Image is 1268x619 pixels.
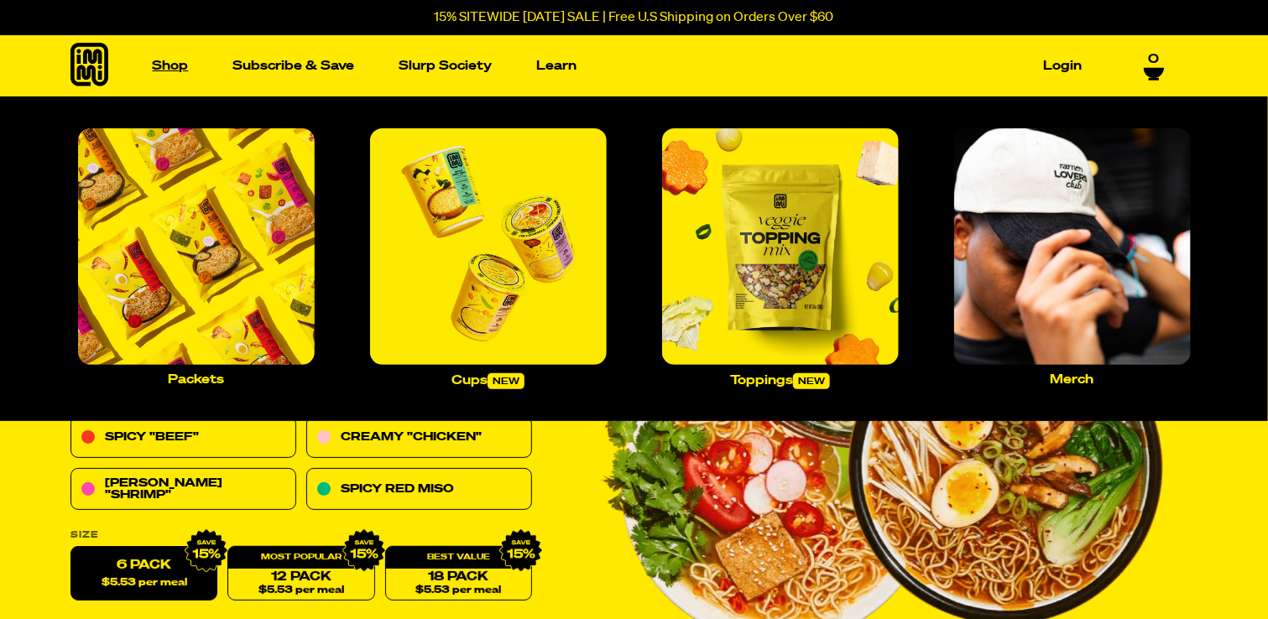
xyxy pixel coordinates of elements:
span: new [793,373,830,389]
a: Login [1037,53,1089,79]
img: IMG_9632.png [185,529,228,573]
a: Merch [947,122,1198,393]
img: Cups_large.jpg [370,128,607,365]
a: [PERSON_NAME] "Shrimp" [70,469,296,511]
a: Learn [530,53,584,79]
a: Shop [146,53,196,79]
p: Cups [451,373,524,389]
span: new [488,373,524,389]
a: 18 Pack$5.53 per meal [384,547,531,601]
img: IMG_9632.png [498,529,542,573]
span: $5.53 per meal [258,585,343,596]
a: 12 Pack$5.53 per meal [227,547,374,601]
img: IMG_9632.png [342,529,385,573]
label: Size [70,531,532,540]
a: 0 [1144,51,1165,80]
span: $5.53 per meal [415,585,501,596]
a: Spicy "Beef" [70,417,296,459]
a: Spicy Red Miso [306,469,532,511]
p: Merch [1051,373,1094,386]
p: Packets [168,373,224,386]
a: Creamy "Chicken" [306,417,532,459]
span: 0 [1149,51,1160,66]
p: 15% SITEWIDE [DATE] SALE | Free U.S Shipping on Orders Over $60 [435,10,834,25]
p: Toppings [730,373,830,389]
a: Toppingsnew [655,122,905,396]
a: Subscribe & Save [227,53,362,79]
img: Toppings_large.jpg [662,128,899,365]
a: Slurp Society [393,53,499,79]
img: Packets_large.jpg [78,128,315,365]
img: Merch_large.jpg [954,128,1191,365]
label: 6 Pack [70,547,217,601]
a: Cupsnew [363,122,613,396]
a: Packets [71,122,321,393]
nav: Main navigation [146,35,1089,96]
span: $5.53 per meal [101,578,186,589]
